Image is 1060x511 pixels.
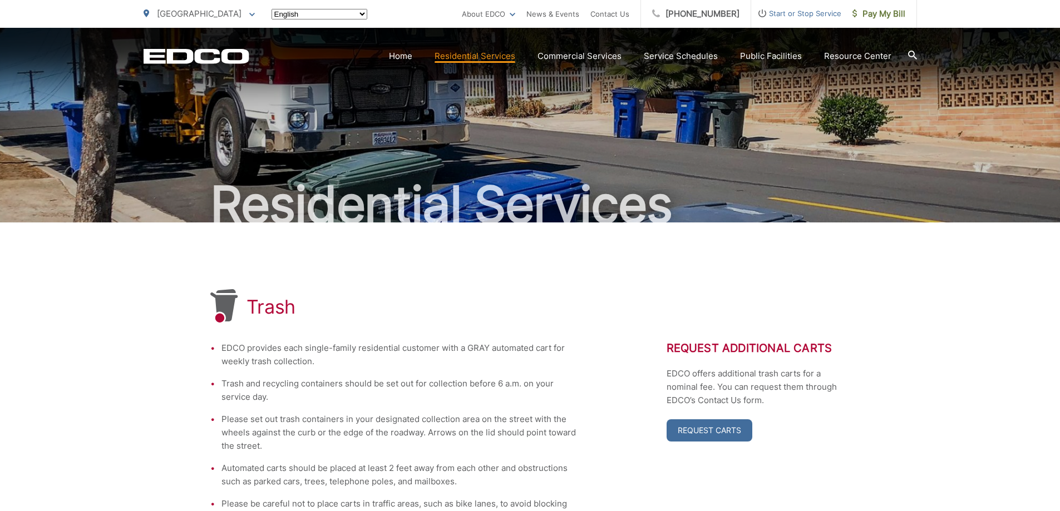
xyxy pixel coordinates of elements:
[538,49,622,63] a: Commercial Services
[144,177,917,232] h2: Residential Services
[462,7,515,21] a: About EDCO
[644,49,718,63] a: Service Schedules
[435,49,515,63] a: Residential Services
[144,48,249,64] a: EDCD logo. Return to the homepage.
[246,296,296,318] h1: Trash
[852,7,905,21] span: Pay My Bill
[667,367,850,407] p: EDCO offers additional trash carts for a nominal fee. You can request them through EDCO’s Contact...
[221,462,578,488] li: Automated carts should be placed at least 2 feet away from each other and obstructions such as pa...
[221,413,578,453] li: Please set out trash containers in your designated collection area on the street with the wheels ...
[157,8,241,19] span: [GEOGRAPHIC_DATA]
[221,341,578,368] li: EDCO provides each single-family residential customer with a GRAY automated cart for weekly trash...
[272,9,367,19] select: Select a language
[824,49,891,63] a: Resource Center
[221,377,578,404] li: Trash and recycling containers should be set out for collection before 6 a.m. on your service day.
[667,341,850,355] h2: Request Additional Carts
[740,49,802,63] a: Public Facilities
[590,7,629,21] a: Contact Us
[389,49,412,63] a: Home
[667,419,752,441] a: Request Carts
[526,7,579,21] a: News & Events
